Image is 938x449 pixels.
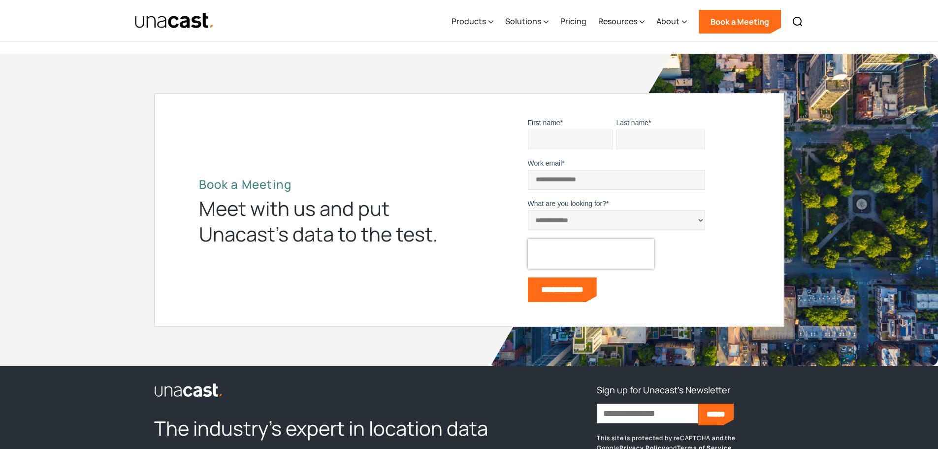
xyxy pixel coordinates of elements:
span: First name [528,119,560,127]
div: Resources [598,1,645,42]
img: Search icon [792,16,804,28]
div: About [656,1,687,42]
iframe: reCAPTCHA [528,239,654,269]
span: What are you looking for? [528,200,607,207]
a: link to the homepage [154,382,515,398]
h2: The industry’s expert in location data [154,415,515,441]
div: Solutions [505,15,541,27]
a: Book a Meeting [699,10,781,34]
img: Unacast logo [154,383,223,398]
div: Meet with us and put Unacast’s data to the test. [199,196,455,247]
img: bird's eye view of the city [488,54,938,366]
a: home [134,12,215,30]
span: Last name [616,119,648,127]
h3: Sign up for Unacast's Newsletter [597,382,730,398]
div: Solutions [505,1,549,42]
div: Products [452,15,486,27]
img: Unacast text logo [134,12,215,30]
div: About [656,15,679,27]
div: Products [452,1,493,42]
a: Pricing [560,1,586,42]
span: Work email [528,159,562,167]
div: Resources [598,15,637,27]
h2: Book a Meeting [199,177,455,192]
